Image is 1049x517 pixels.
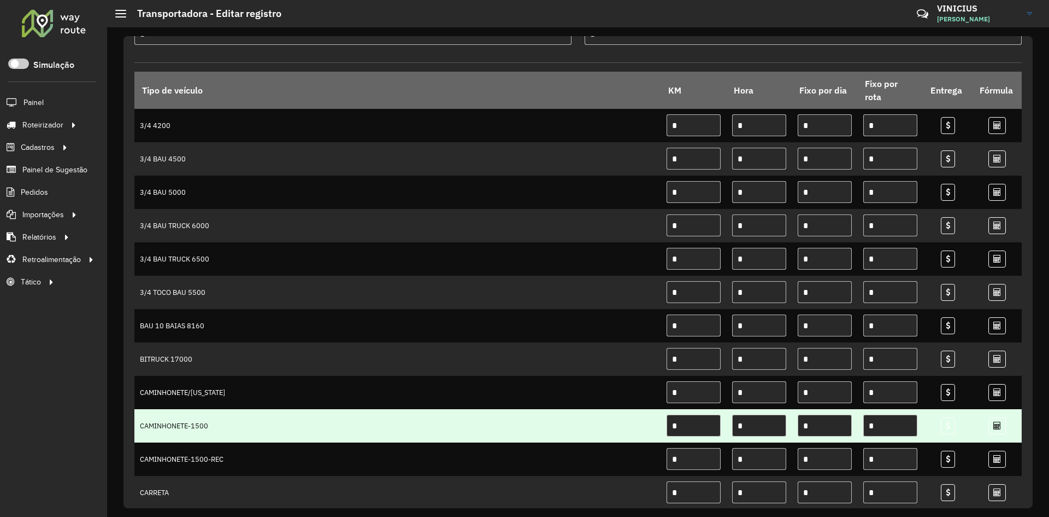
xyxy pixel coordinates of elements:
span: Painel de Sugestão [22,164,87,176]
td: 3/4 BAU 4500 [134,142,661,176]
span: Cadastros [21,142,55,153]
td: CAMINHONETE-1500 [134,409,661,443]
span: Tático [21,276,41,288]
td: CARRETA [134,476,661,509]
a: Contato Rápido [911,2,934,26]
span: Relatórios [22,231,56,243]
span: Painel [23,97,44,108]
h3: VINICIUS [937,3,1019,14]
span: [PERSON_NAME] [937,14,1019,24]
span: Roteirizador [22,119,63,131]
span: Retroalimentação [22,254,81,265]
td: 3/4 TOCO BAU 5500 [134,276,661,309]
td: 3/4 BAU TRUCK 6000 [134,209,661,242]
td: CAMINHONETE-1500-REC [134,443,661,476]
th: Fórmula [973,72,1022,109]
td: 3/4 BAU 5000 [134,176,661,209]
th: KM [661,72,727,109]
td: 3/4 4200 [134,109,661,142]
th: Fixo por rota [858,72,923,109]
th: Hora [727,72,792,109]
span: Pedidos [21,187,48,198]
th: Fixo por dia [792,72,858,109]
td: 3/4 BAU TRUCK 6500 [134,242,661,276]
td: BAU 10 BAIAS 8160 [134,309,661,342]
td: CAMINHONETE/[US_STATE] [134,376,661,409]
th: Tipo de veículo [134,72,661,109]
label: Simulação [33,59,74,72]
span: Importações [22,209,64,220]
h2: Transportadora - Editar registro [126,8,281,20]
td: BITRUCK 17000 [134,342,661,376]
th: Entrega [923,72,973,109]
